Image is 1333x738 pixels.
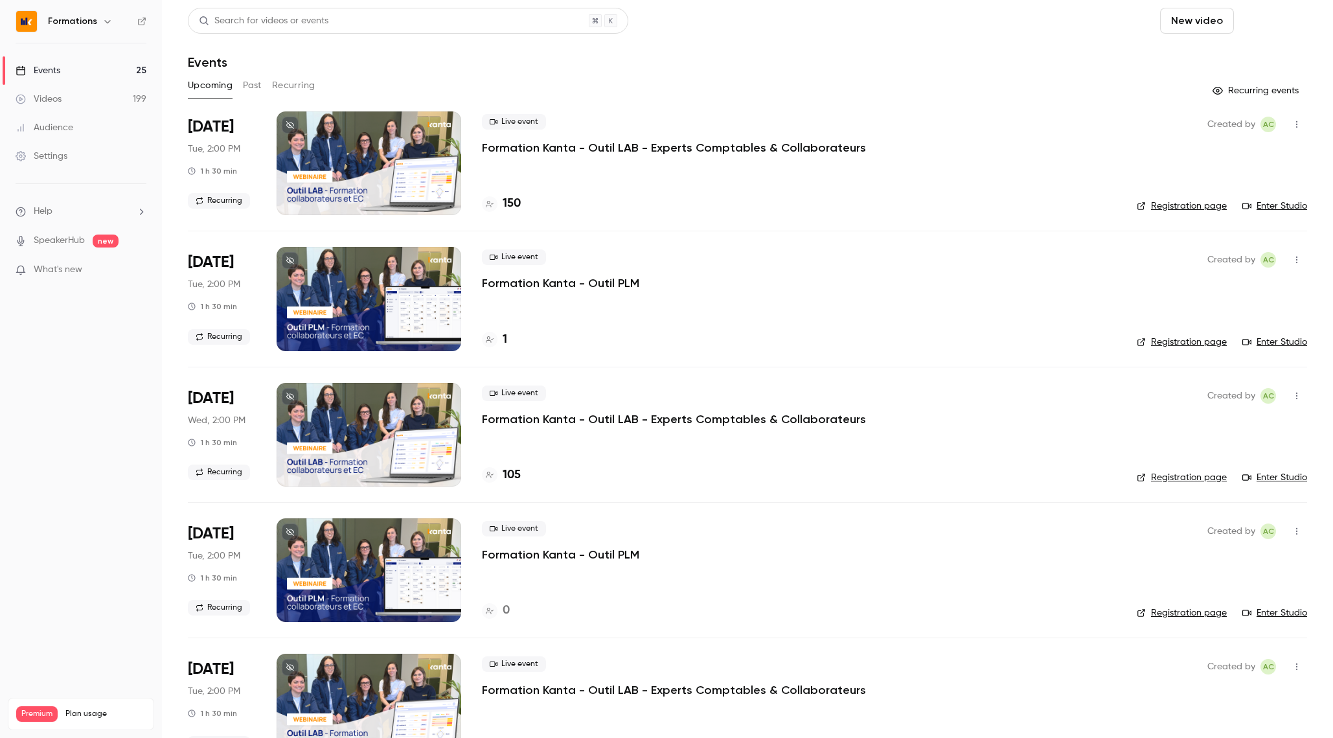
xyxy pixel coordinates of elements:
[48,15,97,28] h6: Formations
[16,121,73,134] div: Audience
[188,549,240,562] span: Tue, 2:00 PM
[188,252,234,273] span: [DATE]
[503,602,510,619] h4: 0
[65,709,146,719] span: Plan usage
[188,117,234,137] span: [DATE]
[188,573,237,583] div: 1 h 30 min
[482,656,546,672] span: Live event
[188,437,237,448] div: 1 h 30 min
[188,166,237,176] div: 1 h 30 min
[1207,659,1255,675] span: Created by
[131,264,146,276] iframe: Noticeable Trigger
[199,14,328,28] div: Search for videos or events
[482,547,639,562] a: Formation Kanta - Outil PLM
[1207,252,1255,268] span: Created by
[1260,388,1276,404] span: Anaïs Cachelou
[1137,200,1227,213] a: Registration page
[1137,471,1227,484] a: Registration page
[482,275,639,291] a: Formation Kanta - Outil PLM
[1260,524,1276,539] span: Anaïs Cachelou
[1242,200,1307,213] a: Enter Studio
[16,64,60,77] div: Events
[188,524,234,544] span: [DATE]
[34,205,52,218] span: Help
[482,411,866,427] a: Formation Kanta - Outil LAB - Experts Comptables & Collaborateurs
[16,205,146,218] li: help-dropdown-opener
[188,465,250,480] span: Recurring
[1207,388,1255,404] span: Created by
[272,75,315,96] button: Recurring
[16,706,58,722] span: Premium
[1242,471,1307,484] a: Enter Studio
[503,331,507,349] h4: 1
[188,659,234,680] span: [DATE]
[188,278,240,291] span: Tue, 2:00 PM
[1239,8,1307,34] button: Schedule
[188,518,256,622] div: Sep 9 Tue, 2:00 PM (Europe/Paris)
[1263,117,1274,132] span: AC
[243,75,262,96] button: Past
[16,11,37,32] img: Formations
[1207,80,1307,101] button: Recurring events
[188,54,227,70] h1: Events
[482,249,546,265] span: Live event
[16,150,67,163] div: Settings
[1207,524,1255,539] span: Created by
[1260,117,1276,132] span: Anaïs Cachelou
[1260,659,1276,675] span: Anaïs Cachelou
[482,521,546,536] span: Live event
[188,600,250,616] span: Recurring
[503,467,521,484] h4: 105
[482,682,866,698] a: Formation Kanta - Outil LAB - Experts Comptables & Collaborateurs
[1137,606,1227,619] a: Registration page
[1242,336,1307,349] a: Enter Studio
[503,195,521,213] h4: 150
[1263,252,1274,268] span: AC
[188,388,234,409] span: [DATE]
[188,111,256,215] div: Sep 2 Tue, 2:00 PM (Europe/Paris)
[188,329,250,345] span: Recurring
[188,143,240,156] span: Tue, 2:00 PM
[34,263,82,277] span: What's new
[1260,252,1276,268] span: Anaïs Cachelou
[34,234,85,248] a: SpeakerHub
[188,708,237,719] div: 1 h 30 min
[188,685,240,698] span: Tue, 2:00 PM
[482,195,521,213] a: 150
[188,301,237,312] div: 1 h 30 min
[188,193,250,209] span: Recurring
[482,114,546,130] span: Live event
[482,331,507,349] a: 1
[188,247,256,351] div: Sep 2 Tue, 2:00 PM (Europe/Paris)
[482,467,521,484] a: 105
[1160,8,1234,34] button: New video
[482,602,510,619] a: 0
[188,414,245,427] span: Wed, 2:00 PM
[188,383,256,487] div: Sep 3 Wed, 2:00 PM (Europe/Paris)
[93,235,119,248] span: new
[188,75,233,96] button: Upcoming
[1137,336,1227,349] a: Registration page
[1242,606,1307,619] a: Enter Studio
[482,386,546,401] span: Live event
[16,93,62,106] div: Videos
[482,140,866,156] a: Formation Kanta - Outil LAB - Experts Comptables & Collaborateurs
[1263,524,1274,539] span: AC
[1207,117,1255,132] span: Created by
[1263,388,1274,404] span: AC
[1263,659,1274,675] span: AC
